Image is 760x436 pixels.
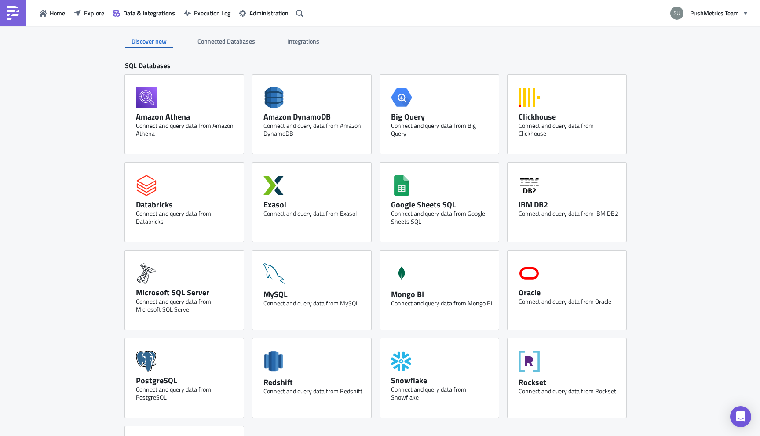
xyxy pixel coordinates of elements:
[263,112,365,122] div: Amazon DynamoDB
[519,298,620,305] div: Connect and query data from Oracle
[125,61,635,75] div: SQL Databases
[136,385,237,401] div: Connect and query data from PostgreSQL
[6,6,20,20] img: PushMetrics
[263,387,365,395] div: Connect and query data from Redshift
[136,200,237,210] div: Databricks
[136,287,237,298] div: Microsoft SQL Server
[50,8,65,18] span: Home
[287,36,321,46] span: Integrations
[730,406,751,427] div: Open Intercom Messenger
[519,377,620,387] div: Rockset
[519,122,620,138] div: Connect and query data from Clickhouse
[136,210,237,225] div: Connect and query data from Databricks
[136,122,237,138] div: Connect and query data from Amazon Athena
[519,210,620,218] div: Connect and query data from IBM DB2
[197,36,256,46] span: Connected Databases
[35,6,69,20] button: Home
[136,375,237,385] div: PostgreSQL
[263,299,365,307] div: Connect and query data from MySQL
[391,122,492,138] div: Connect and query data from Big Query
[249,8,289,18] span: Administration
[263,289,365,299] div: MySQL
[123,8,175,18] span: Data & Integrations
[235,6,293,20] button: Administration
[263,210,365,218] div: Connect and query data from Exasol
[391,385,492,401] div: Connect and query data from Snowflake
[519,387,620,395] div: Connect and query data from Rockset
[84,8,104,18] span: Explore
[391,299,492,307] div: Connect and query data from Mongo BI
[109,6,179,20] button: Data & Integrations
[391,200,492,210] div: Google Sheets SQL
[263,122,365,138] div: Connect and query data from Amazon DynamoDB
[519,112,620,122] div: Clickhouse
[391,210,492,225] div: Connect and query data from Google Sheets SQL
[690,8,739,18] span: PushMetrics Team
[136,112,237,122] div: Amazon Athena
[391,289,492,299] div: Mongo BI
[179,6,235,20] button: Execution Log
[391,375,492,385] div: Snowflake
[391,112,492,122] div: Big Query
[194,8,230,18] span: Execution Log
[669,6,684,21] img: Avatar
[263,200,365,210] div: Exasol
[69,6,109,20] button: Explore
[136,298,237,313] div: Connect and query data from Microsoft SQL Server
[263,377,365,387] div: Redshift
[665,4,753,23] button: PushMetrics Team
[519,175,540,196] svg: IBM DB2
[125,35,173,48] div: Discover new
[519,287,620,298] div: Oracle
[519,200,620,210] div: IBM DB2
